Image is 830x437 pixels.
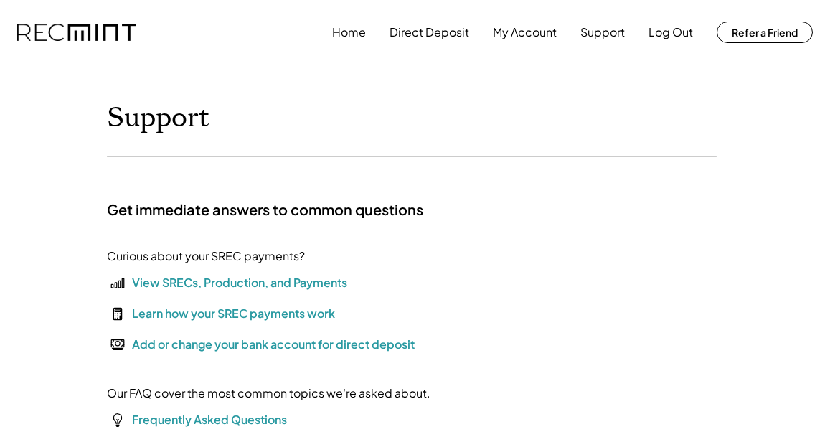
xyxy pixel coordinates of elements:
[132,305,335,322] div: Learn how your SREC payments work
[132,412,287,427] a: Frequently Asked Questions
[717,22,813,43] button: Refer a Friend
[649,18,693,47] button: Log Out
[107,101,209,135] h1: Support
[132,336,415,353] div: Add or change your bank account for direct deposit
[493,18,557,47] button: My Account
[132,274,347,291] div: View SRECs, Production, and Payments
[332,18,366,47] button: Home
[107,248,305,265] div: Curious about your SREC payments?
[107,385,430,402] div: Our FAQ cover the most common topics we're asked about.
[580,18,625,47] button: Support
[390,18,469,47] button: Direct Deposit
[107,200,423,219] h2: Get immediate answers to common questions
[17,24,136,42] img: recmint-logotype%403x.png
